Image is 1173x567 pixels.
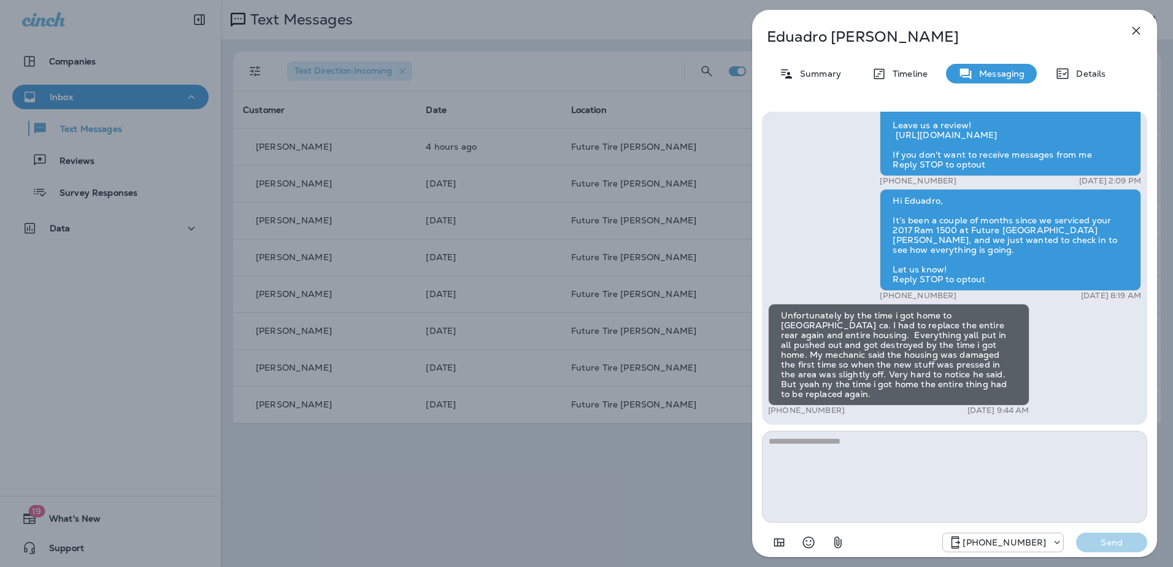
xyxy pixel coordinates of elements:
[767,530,791,555] button: Add in a premade template
[973,69,1025,79] p: Messaging
[967,406,1029,415] p: [DATE] 9:44 AM
[880,55,1141,176] div: Hello Eduadro, Hope all is well! This is [PERSON_NAME] from Future Tire [PERSON_NAME]. I wanted t...
[880,189,1141,291] div: Hi Eduadro, It’s been a couple of months since we serviced your 2017 Ram 1500 at Future [GEOGRAPH...
[768,406,845,415] p: [PHONE_NUMBER]
[794,69,841,79] p: Summary
[886,69,928,79] p: Timeline
[880,176,956,186] p: [PHONE_NUMBER]
[963,538,1046,547] p: [PHONE_NUMBER]
[796,530,821,555] button: Select an emoji
[1079,176,1141,186] p: [DATE] 2:09 PM
[943,535,1063,550] div: +1 (928) 232-1970
[1081,291,1141,301] p: [DATE] 8:19 AM
[768,304,1029,406] div: Unfortunately by the time i got home to [GEOGRAPHIC_DATA] ca. I had to replace the entire rear ag...
[1070,69,1106,79] p: Details
[767,28,1102,45] p: Eduadro [PERSON_NAME]
[880,291,956,301] p: [PHONE_NUMBER]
